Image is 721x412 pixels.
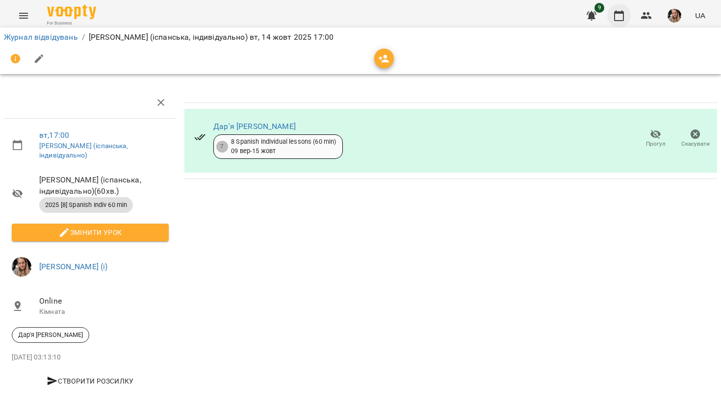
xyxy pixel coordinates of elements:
[39,307,169,317] p: Кімната
[16,375,165,387] span: Створити розсилку
[39,174,169,197] span: [PERSON_NAME] (іспанська, індивідуально) ( 60 хв. )
[39,262,108,271] a: [PERSON_NAME] (і)
[691,6,709,25] button: UA
[12,353,169,362] p: [DATE] 03:13:10
[646,140,666,148] span: Прогул
[47,5,96,19] img: Voopty Logo
[82,31,85,43] li: /
[20,227,161,238] span: Змінити урок
[695,10,705,21] span: UA
[213,122,296,131] a: Дар'я [PERSON_NAME]
[39,130,69,140] a: вт , 17:00
[4,31,717,43] nav: breadcrumb
[12,327,89,343] div: Дар'я [PERSON_NAME]
[47,20,96,26] span: For Business
[39,201,133,209] span: 2025 [8] Spanish Indiv 60 min
[636,125,675,153] button: Прогул
[231,137,336,155] div: 8 Spanish individual lessons (60 min) 09 вер - 15 жовт
[39,142,128,159] a: [PERSON_NAME] (іспанська, індивідуально)
[594,3,604,13] span: 9
[675,125,715,153] button: Скасувати
[12,4,35,27] button: Menu
[668,9,681,23] img: ff1aba66b001ca05e46c699d6feb4350.jpg
[216,141,228,153] div: 7
[681,140,710,148] span: Скасувати
[12,331,89,339] span: Дар'я [PERSON_NAME]
[4,32,78,42] a: Журнал відвідувань
[12,224,169,241] button: Змінити урок
[12,372,169,390] button: Створити розсилку
[12,257,31,277] img: ff1aba66b001ca05e46c699d6feb4350.jpg
[89,31,334,43] p: [PERSON_NAME] (іспанська, індивідуально) вт, 14 жовт 2025 17:00
[39,295,169,307] span: Online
